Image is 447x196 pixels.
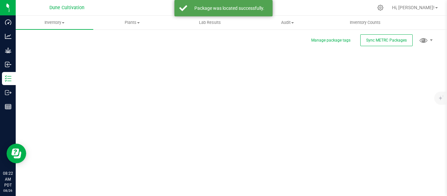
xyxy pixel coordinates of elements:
a: Lab Results [171,16,248,29]
span: Audit [249,20,326,26]
span: Dune Cultivation [49,5,84,10]
a: Audit [249,16,326,29]
iframe: Resource center [7,144,26,163]
inline-svg: Inbound [5,61,11,68]
span: Inventory [16,20,93,26]
p: 08:22 AM PDT [3,170,13,188]
inline-svg: Inventory [5,75,11,82]
span: Plants [94,20,170,26]
a: Inventory [16,16,93,29]
a: Plants [93,16,171,29]
span: Lab Results [190,20,230,26]
a: Inventory Counts [326,16,404,29]
inline-svg: Reports [5,103,11,110]
span: Hi, [PERSON_NAME]! [392,5,435,10]
span: Inventory Counts [341,20,389,26]
inline-svg: Dashboard [5,19,11,26]
p: 08/26 [3,188,13,193]
span: Sync METRC Packages [366,38,407,43]
inline-svg: Grow [5,47,11,54]
div: Manage settings [376,5,384,11]
div: Package was located successfully. [191,5,268,11]
inline-svg: Analytics [5,33,11,40]
button: Manage package tags [311,38,350,43]
inline-svg: Outbound [5,89,11,96]
button: Sync METRC Packages [360,34,413,46]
